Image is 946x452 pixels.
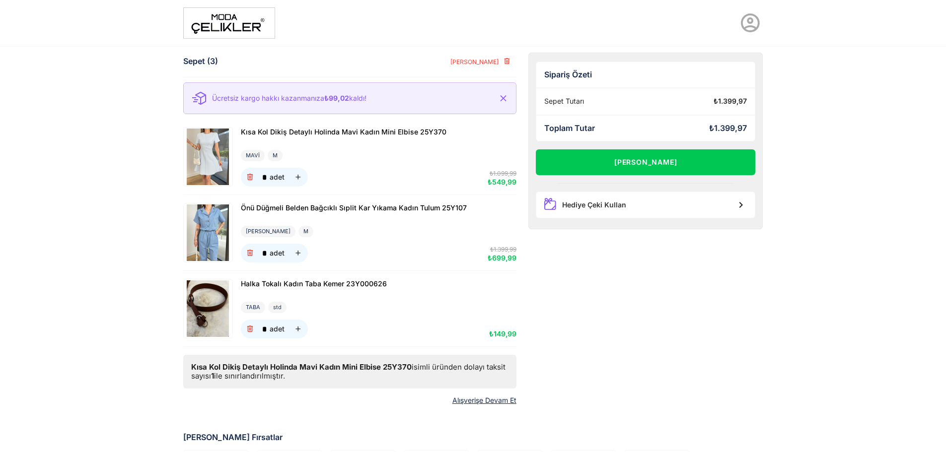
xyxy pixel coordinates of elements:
[212,94,366,102] p: Ücretsiz kargo hakkı kazanmanıza kaldı!
[324,94,349,102] b: ₺99,02
[709,124,747,133] div: ₺1.399,97
[452,396,516,405] a: Alışverişe Devam Et
[270,250,285,257] div: adet
[183,7,275,39] img: moda%20-1.png
[241,203,467,212] span: Önü Düğmeli Belden Bağcıklı Sıplit Kar Yıkama Kadın Tulum 25Y107
[260,244,270,262] input: adet
[241,302,265,313] div: TABA
[185,280,231,337] img: Halka Tokalı Kadın Taba Kemer 23Y000626
[241,279,387,290] a: Halka Tokalı Kadın Taba Kemer 23Y000626
[191,362,412,372] b: Kısa Kol Dikiş Detaylı Holinda Mavi Kadın Mini Elbise 25Y370
[241,226,295,237] div: [PERSON_NAME]
[490,170,516,177] span: ₺1.099,99
[268,302,287,313] div: std
[183,57,218,66] div: Sepet (3)
[183,355,516,388] div: isimli üründen dolayı taksit sayısı ile sınırlandırılmıştır.
[185,129,231,185] img: Kısa Kol Dikiş Detaylı Holinda Mavi Kadın Mini Elbise 25Y370
[241,279,387,288] span: Halka Tokalı Kadın Taba Kemer 23Y000626
[442,53,516,70] button: [PERSON_NAME]
[241,127,446,138] a: Kısa Kol Dikiş Detaylı Holinda Mavi Kadın Mini Elbise 25Y370
[488,254,516,262] span: ₺699,99
[241,150,265,161] div: MAVİ
[270,174,285,181] div: adet
[268,150,283,161] div: M
[489,329,516,338] span: ₺149,99
[241,203,467,214] a: Önü Düğmeli Belden Bağcıklı Sıplit Kar Yıkama Kadın Tulum 25Y107
[562,201,626,209] div: Hediye Çeki Kullan
[544,97,584,106] div: Sepet Tutarı
[488,178,516,186] span: ₺549,99
[260,168,270,187] input: adet
[241,128,446,136] span: Kısa Kol Dikiş Detaylı Holinda Mavi Kadın Mini Elbise 25Y370
[260,320,270,338] input: adet
[544,70,747,79] div: Sipariş Özeti
[490,246,516,253] span: ₺1.399,99
[298,226,313,237] div: M
[714,97,747,106] div: ₺1.399,97
[536,149,756,175] button: [PERSON_NAME]
[450,58,499,65] span: [PERSON_NAME]
[211,371,214,381] b: 1
[544,124,595,133] div: Toplam Tutar
[183,433,763,442] div: [PERSON_NAME] Fırsatlar
[270,325,285,332] div: adet
[185,204,231,261] img: Önü Düğmeli Belden Bağcıklı Sıplit Kar Yıkama Kadın Tulum 25Y107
